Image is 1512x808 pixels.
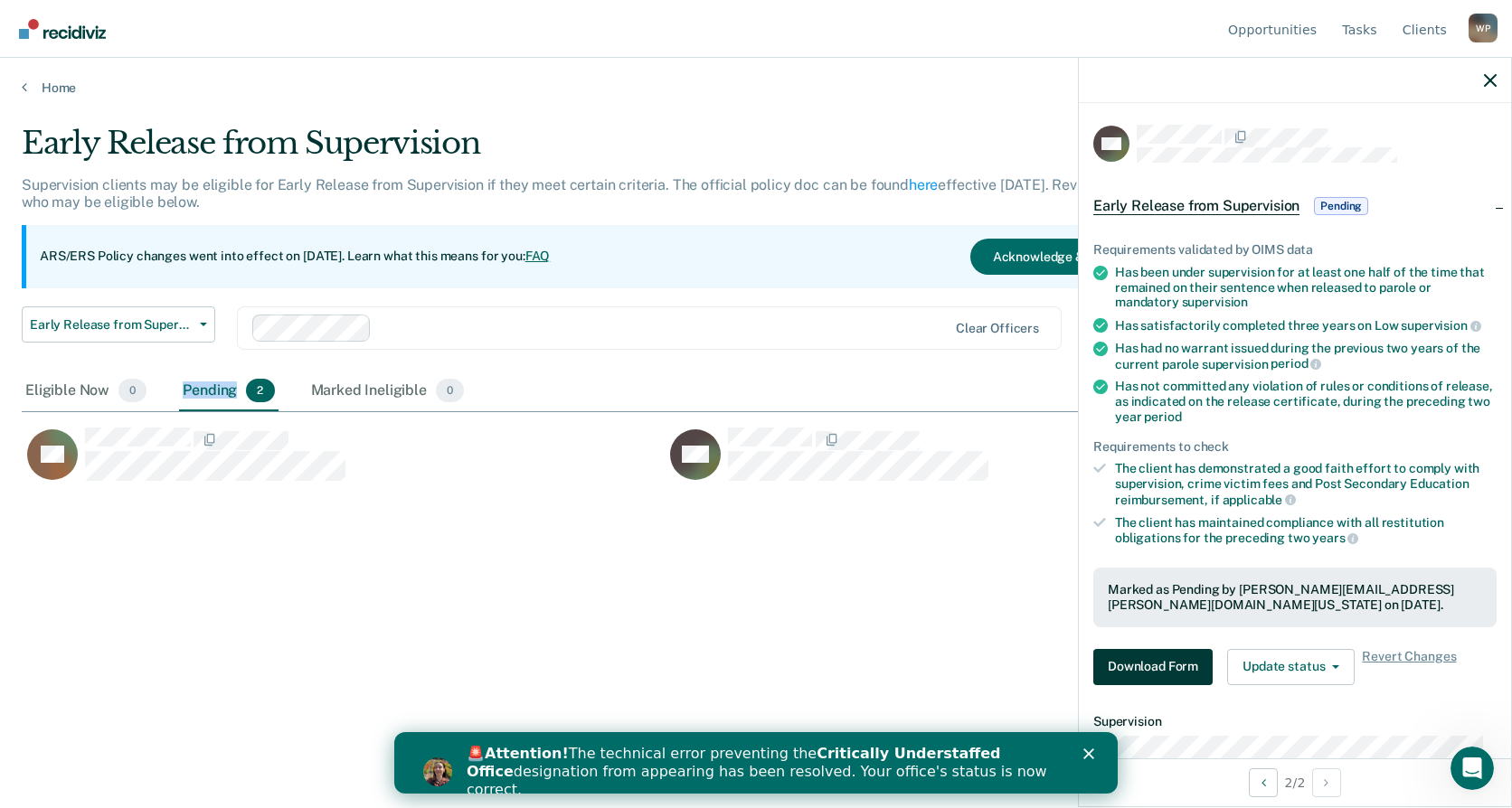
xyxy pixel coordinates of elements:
[1115,379,1497,424] div: Has not committed any violation of rules or conditions of release, as indicated on the release ce...
[1144,409,1181,424] span: period
[1079,177,1511,235] div: Early Release from SupervisionPending
[1115,341,1497,371] div: Has had no warrant issued during the previous two years of the current parole supervision
[40,248,550,266] p: ARS/ERS Policy changes went into effect on [DATE]. Learn what this means for you:
[1401,318,1480,333] span: supervision
[689,16,707,27] div: Close
[1079,758,1511,806] div: 2 / 2
[1093,439,1497,455] div: Requirements to check
[90,13,175,30] b: Attention!
[1451,747,1494,790] iframe: Intercom live chat
[525,249,551,263] a: FAQ
[1249,768,1278,797] button: Previous Opportunity
[436,379,464,402] span: 0
[1093,242,1497,258] div: Requirements validated by OIMS data
[1314,197,1368,215] span: Pending
[1223,493,1296,507] span: applicable
[1115,461,1497,507] div: The client has demonstrated a good faith effort to comply with supervision, crime victim fees and...
[72,13,666,67] div: 🚨 The technical error preventing the designation from appearing has been resolved. Your office's ...
[1227,649,1355,685] button: Update status
[72,13,607,48] b: Critically Understaffed Office
[1469,14,1498,42] button: Profile dropdown button
[394,732,1118,794] iframe: Intercom live chat banner
[246,379,274,402] span: 2
[1115,317,1497,334] div: Has satisfactorily completed three years on Low
[22,80,1490,96] a: Home
[307,371,468,411] div: Marked Ineligible
[30,317,193,333] span: Early Release from Supervision
[1115,265,1497,310] div: Has been under supervision for at least one half of the time that remained on their sentence when...
[1182,295,1248,309] span: supervision
[1469,14,1498,42] div: W P
[1362,649,1456,685] span: Revert Changes
[22,125,1156,176] div: Early Release from Supervision
[909,176,938,193] a: here
[1271,356,1321,371] span: period
[118,379,146,402] span: 0
[970,239,1142,275] button: Acknowledge & Close
[22,176,1147,211] p: Supervision clients may be eligible for Early Release from Supervision if they meet certain crite...
[956,321,1039,336] div: Clear officers
[19,19,106,39] img: Recidiviz
[665,427,1308,499] div: CaseloadOpportunityCell-04008299
[1312,531,1358,545] span: years
[22,427,665,499] div: CaseloadOpportunityCell-01921814
[22,371,150,411] div: Eligible Now
[1093,714,1497,729] dt: Supervision
[179,371,278,411] div: Pending
[1108,582,1482,613] div: Marked as Pending by [PERSON_NAME][EMAIL_ADDRESS][PERSON_NAME][DOMAIN_NAME][US_STATE] on [DATE].
[1093,649,1220,685] a: Navigate to form link
[1093,649,1213,685] button: Download Form
[1093,197,1299,215] span: Early Release from Supervision
[1312,768,1341,797] button: Next Opportunity
[1115,515,1497,546] div: The client has maintained compliance with all restitution obligations for the preceding two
